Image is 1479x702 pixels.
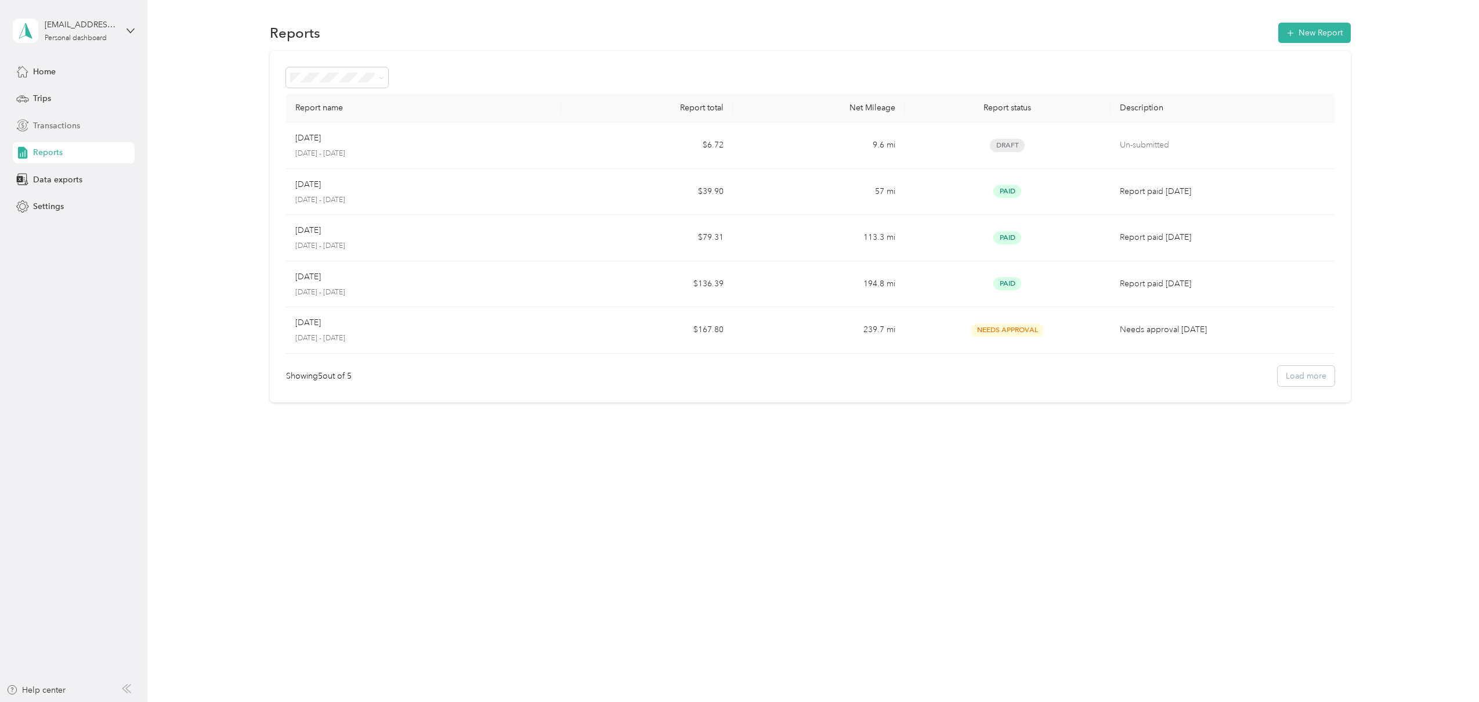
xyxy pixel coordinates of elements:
td: 9.6 mi [733,123,905,169]
th: Description [1111,93,1340,123]
span: Trips [33,92,51,105]
div: Showing 5 out of 5 [286,370,352,382]
th: Net Mileage [733,93,905,123]
div: Personal dashboard [45,35,107,42]
span: Reports [33,146,63,159]
td: 239.7 mi [733,307,905,354]
div: [EMAIL_ADDRESS][DOMAIN_NAME] [45,19,117,31]
p: [DATE] - [DATE] [295,287,552,298]
td: $136.39 [561,261,733,308]
span: Draft [990,139,1025,152]
p: [DATE] - [DATE] [295,333,552,344]
td: 57 mi [733,169,905,215]
span: Transactions [33,120,80,132]
span: Paid [993,277,1021,290]
span: Data exports [33,174,82,186]
p: [DATE] - [DATE] [295,195,552,206]
p: [DATE] - [DATE] [295,241,552,251]
p: [DATE] [295,132,321,145]
th: Report total [561,93,733,123]
p: [DATE] [295,316,321,329]
td: $6.72 [561,123,733,169]
p: Report paid [DATE] [1120,185,1330,198]
h1: Reports [270,27,320,39]
span: Home [33,66,56,78]
td: $79.31 [561,215,733,261]
span: Paid [993,185,1021,198]
td: 113.3 mi [733,215,905,261]
p: [DATE] [295,271,321,283]
span: Paid [993,231,1021,244]
p: [DATE] [295,178,321,191]
span: Needs Approval [971,323,1044,337]
button: New Report [1278,23,1351,43]
p: Needs approval [DATE] [1120,323,1330,336]
p: [DATE] [295,224,321,237]
p: Un-submitted [1120,139,1330,152]
td: 194.8 mi [733,261,905,308]
div: Report status [914,103,1101,113]
p: Report paid [DATE] [1120,231,1330,244]
span: Settings [33,200,64,213]
p: Report paid [DATE] [1120,278,1330,290]
td: $39.90 [561,169,733,215]
th: Report name [286,93,561,123]
button: Help center [6,684,66,696]
td: $167.80 [561,307,733,354]
p: [DATE] - [DATE] [295,149,552,159]
iframe: Everlance-gr Chat Button Frame [1414,637,1479,702]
